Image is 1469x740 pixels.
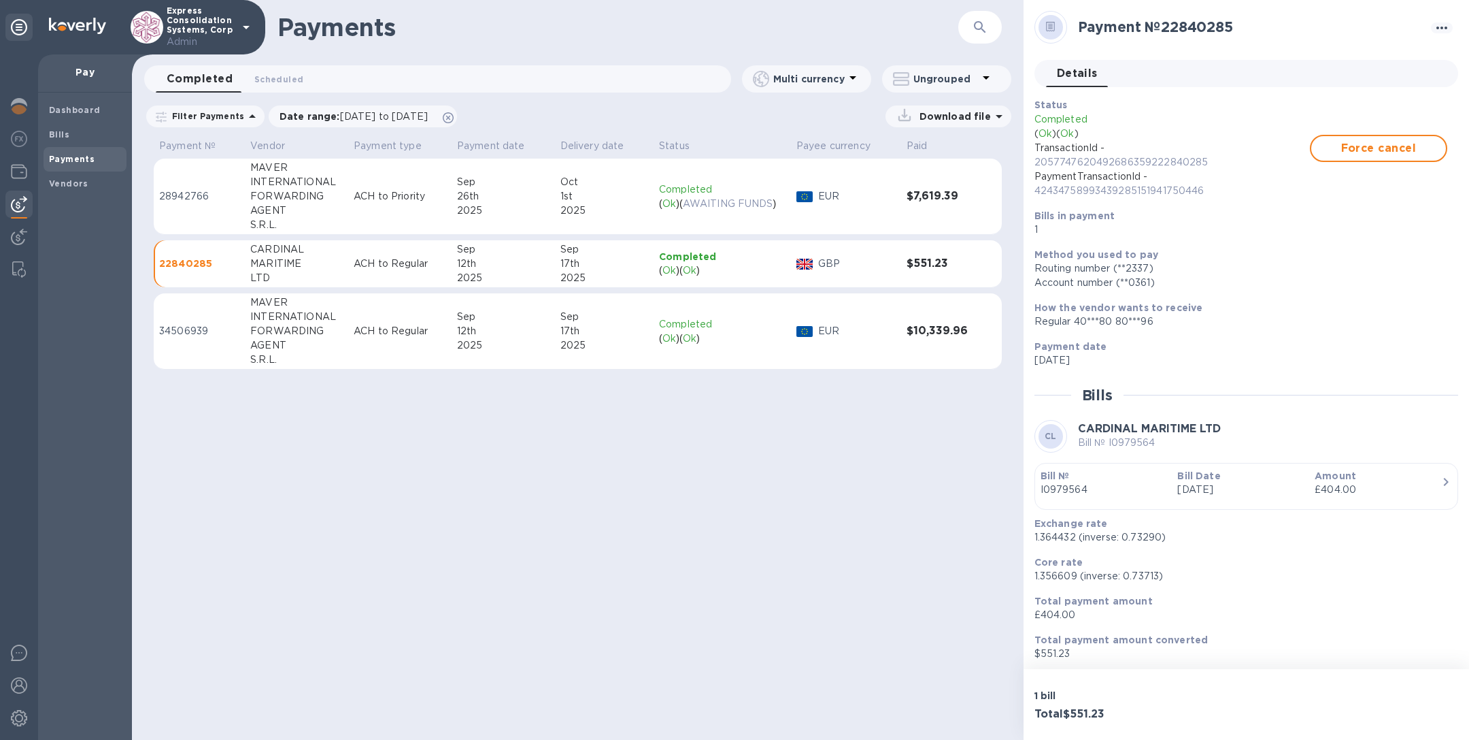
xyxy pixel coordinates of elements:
div: AGENT [250,204,343,218]
span: Paid [907,139,945,153]
p: £404.00 [1034,608,1447,622]
b: Dashboard [49,105,101,115]
div: AGENT [250,338,343,353]
p: Date range : [280,110,435,123]
p: Payment date [457,139,525,153]
p: Ok [1039,127,1052,141]
div: 1st [560,189,648,204]
h2: Payment № 22840285 [1078,18,1425,35]
span: Vendor [250,139,303,153]
p: 2057747620492686359222840285 [1034,155,1310,170]
p: 1 [1034,223,1447,237]
b: Payment date [1034,341,1107,352]
p: Multi currency [773,72,845,86]
p: Delivery date [560,139,624,153]
p: EUR [818,189,896,204]
div: Unpin categories [5,14,33,41]
div: 2025 [560,338,648,353]
div: LTD [250,271,343,285]
b: Core rate [1034,557,1083,568]
div: Routing number (**2337) [1034,261,1447,276]
div: Sep [457,175,550,189]
b: Bill Date [1177,470,1220,481]
p: Filter Payments [167,110,244,122]
b: Exchange rate [1034,518,1108,529]
span: [DATE] to [DATE] [340,111,428,122]
div: ( ) ( ) [659,332,786,346]
div: Account number (**0361) [1034,276,1447,290]
p: Admin [167,35,235,49]
div: Oct [560,175,648,189]
div: 2025 [457,338,550,353]
p: Payment type [354,139,422,153]
div: ( ) ( ) [659,197,786,211]
span: Details [1057,64,1098,83]
p: ACH to Regular [354,257,446,271]
p: ACH to Priority [354,189,446,204]
p: Completed [659,317,786,332]
b: Vendors [49,178,88,189]
p: Ok [662,332,676,346]
b: Bill № [1041,470,1070,481]
p: ACH to Regular [354,324,446,338]
b: Amount [1315,470,1356,481]
span: Delivery date [560,139,642,153]
p: Pay [49,65,121,79]
span: Payment № [159,139,233,153]
div: Sep [560,310,648,324]
b: Payments [49,154,95,164]
b: Total payment amount converted [1034,634,1209,645]
p: Ungrouped [913,72,978,86]
b: Status [1034,99,1068,110]
div: 12th [457,324,550,338]
p: Ok [683,263,696,278]
p: Ok [1060,127,1074,141]
p: ( ) ( ) [1034,127,1310,141]
div: 2025 [457,204,550,218]
div: ( ) ( ) [659,263,786,278]
b: How the vendor wants to receive [1034,302,1203,313]
p: Payee currency [796,139,871,153]
b: Method you used to pay [1034,249,1158,260]
span: Payment date [457,139,543,153]
div: Date range:[DATE] to [DATE] [269,106,457,127]
div: INTERNATIONAL [250,175,343,189]
div: 17th [560,324,648,338]
div: Sep [457,310,550,324]
p: GBP [818,257,896,271]
p: Ok [683,332,696,346]
span: Payment type [354,139,439,153]
p: 1.364432 (inverse: 0.73290) [1034,530,1447,545]
p: Vendor [250,139,285,153]
div: CARDINAL [250,242,343,257]
h2: Bills [1082,387,1113,404]
p: Express Consolidation Systems, Corp [167,6,235,49]
p: 1 bill [1034,689,1241,703]
p: $551.23 [1034,647,1447,661]
span: Scheduled [254,72,303,86]
p: Ok [662,263,676,278]
div: MAVER [250,161,343,175]
div: S.R.L. [250,353,343,367]
p: 28942766 [159,189,239,204]
div: £404.00 [1315,483,1441,497]
p: TransactionId - [1034,141,1310,170]
div: Sep [457,242,550,257]
p: 22840285 [159,257,239,270]
b: Bills [49,129,69,140]
p: I0979564 [1041,483,1167,497]
p: AWAITING FUNDS [683,197,773,211]
p: Download file [914,110,991,123]
div: S.R.L. [250,218,343,232]
img: Wallets [11,163,27,180]
h3: Total $551.23 [1034,708,1241,721]
h3: $10,339.96 [907,325,973,338]
button: Bill №I0979564Bill Date[DATE]Amount£404.00 [1034,463,1458,510]
img: Logo [49,18,106,34]
b: Bills in payment [1034,210,1115,221]
p: [DATE] [1034,353,1447,368]
div: FORWARDING [250,189,343,204]
p: 42434758993439285151941750446 [1034,184,1310,198]
p: Completed [659,250,786,263]
p: Status [659,139,690,153]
